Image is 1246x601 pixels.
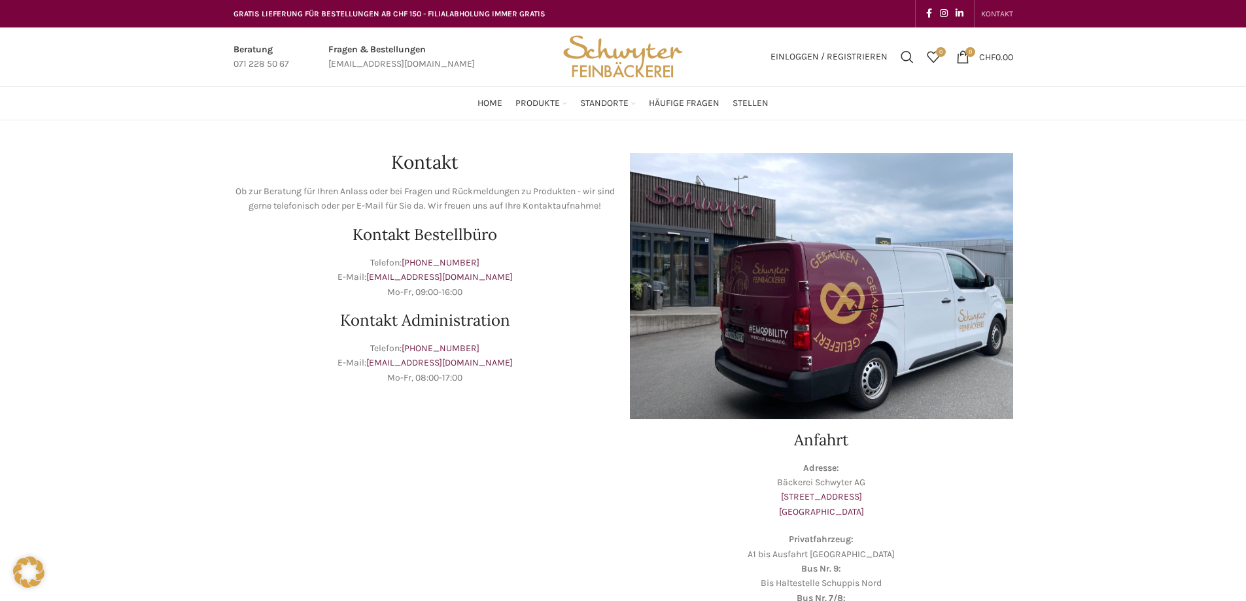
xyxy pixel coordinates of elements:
a: Stellen [733,90,769,116]
a: Standorte [580,90,636,116]
a: KONTAKT [981,1,1013,27]
span: Home [477,97,502,110]
a: Facebook social link [922,5,936,23]
h2: Anfahrt [630,432,1013,448]
span: Produkte [515,97,560,110]
a: [PHONE_NUMBER] [402,257,479,268]
div: Meine Wunschliste [920,44,946,70]
p: Ob zur Beratung für Ihren Anlass oder bei Fragen und Rückmeldungen zu Produkten - wir sind gerne ... [234,184,617,214]
p: Bäckerei Schwyter AG [630,461,1013,520]
h2: Kontakt Bestellbüro [234,227,617,243]
strong: Privatfahrzeug: [789,534,854,545]
a: Linkedin social link [952,5,967,23]
div: Secondary navigation [975,1,1020,27]
strong: Adresse: [803,462,839,473]
a: [STREET_ADDRESS][GEOGRAPHIC_DATA] [779,491,864,517]
span: 0 [965,47,975,57]
a: Infobox link [328,43,475,72]
a: [PHONE_NUMBER] [402,343,479,354]
a: Home [477,90,502,116]
a: [EMAIL_ADDRESS][DOMAIN_NAME] [366,357,513,368]
div: Main navigation [227,90,1020,116]
span: Einloggen / Registrieren [770,52,888,61]
a: 0 CHF0.00 [950,44,1020,70]
h1: Kontakt [234,153,617,171]
span: 0 [936,47,946,57]
img: Bäckerei Schwyter [559,27,687,86]
a: 0 [920,44,946,70]
span: CHF [979,51,995,62]
a: [EMAIL_ADDRESS][DOMAIN_NAME] [366,271,513,283]
a: Produkte [515,90,567,116]
p: Telefon: E-Mail: Mo-Fr, 08:00-17:00 [234,341,617,385]
a: Infobox link [234,43,289,72]
a: Site logo [559,50,687,61]
span: KONTAKT [981,9,1013,18]
span: GRATIS LIEFERUNG FÜR BESTELLUNGEN AB CHF 150 - FILIALABHOLUNG IMMER GRATIS [234,9,545,18]
a: Einloggen / Registrieren [764,44,894,70]
span: Standorte [580,97,629,110]
a: Suchen [894,44,920,70]
p: Telefon: E-Mail: Mo-Fr, 09:00-16:00 [234,256,617,300]
strong: Bus Nr. 9: [801,563,841,574]
a: Häufige Fragen [649,90,719,116]
span: Stellen [733,97,769,110]
h2: Kontakt Administration [234,313,617,328]
span: Häufige Fragen [649,97,719,110]
a: Instagram social link [936,5,952,23]
bdi: 0.00 [979,51,1013,62]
